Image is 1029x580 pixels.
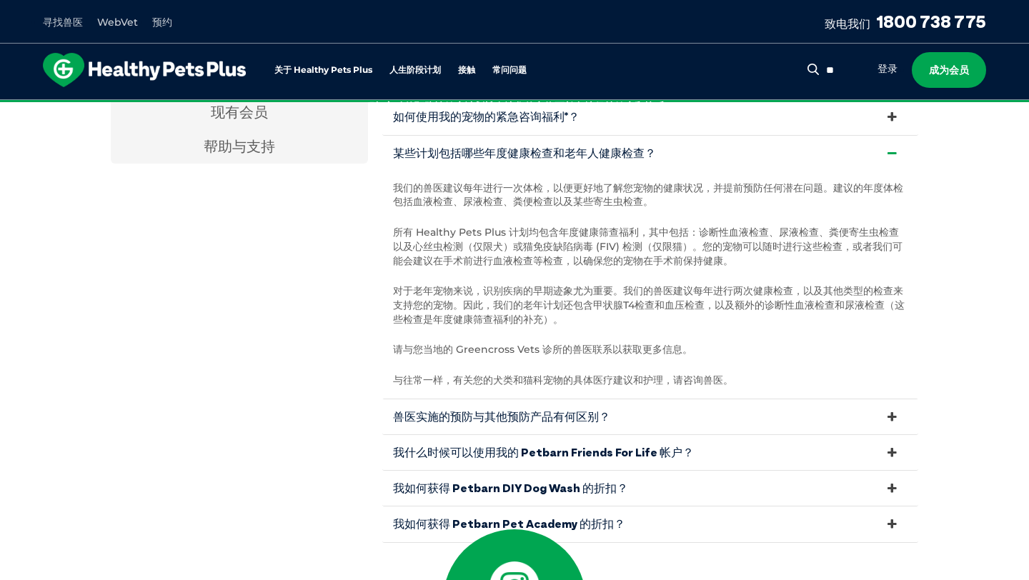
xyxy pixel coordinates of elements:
[393,516,625,531] font: 我如何获得 Petbarn Pet Academy 的折扣？
[274,64,372,75] font: 关于 Healthy Pets Plus
[382,99,918,134] a: 如何使用我的宠物的紧急咨询福利*？
[382,399,918,434] a: 兽医实施的预防与其他预防产品有何区别？
[492,66,527,75] a: 常问问题
[382,471,918,506] a: 我如何获得 Petbarn DIY Dog Wash 的折扣？
[393,146,656,160] font: 某些计划包括哪些年度健康检查和老年人健康检查？
[393,481,628,495] font: 我如何获得 Petbarn DIY Dog Wash 的折扣？
[382,435,918,470] a: 我什么时候可以使用我的 Petbarn Friends For Life 帐户？
[825,11,986,32] a: 致电我们1800 738 775
[393,374,733,386] font: 与往常一样，有关您的犬类和猫科宠物的具体医疗建议和护理，请咨询兽医。
[458,66,475,75] a: 接触
[393,343,692,356] font: 请与您当地的 Greencross Vets 诊所的兽医联系以获取更多信息。
[211,103,268,121] font: 现有会员
[382,506,918,541] a: 我如何获得 Petbarn Pet Academy 的折扣？
[43,16,83,29] a: 寻找兽医
[389,66,441,75] a: 人生阶段计划
[97,16,138,29] a: WebVet
[152,16,172,29] a: 预约
[825,16,870,31] font: 致电我们
[458,64,475,75] font: 接触
[393,284,905,325] font: 对于老年宠物来说，识别疾病的早期迹象尤为重要。我们的兽医建议每年进行两次健康检查，以及其他类型的检查来支持您的宠物。因此，我们的老年计划还包含甲状腺T4检查和血压检查，以及额外的诊断性血液检查和...
[912,52,986,88] a: 成为会员
[876,11,986,32] font: 1800 738 775
[393,226,903,266] font: 所有 Healthy Pets Plus 计划均包含年度健康筛查福利，其中包括：诊断性血液检查、尿液检查、粪便寄生虫检查以及心丝虫检测（仅限犬）或猫免疫缺陷病毒 (FIV) 检测（仅限猫）。您的...
[274,66,372,75] a: 关于 Healthy Pets Plus
[393,445,694,459] font: 我什么时候可以使用我的 Petbarn Friends For Life 帐户？
[878,62,898,76] a: 登录
[393,409,610,424] font: 兽医实施的预防与其他预防产品有何区别？
[204,137,275,155] font: 帮助与支持
[393,181,903,209] font: 我们的兽医建议每年进行一次体检，以便更好地了解您宠物的健康状况，并提前预防任何潜在问题。建议的年度体检包括血液检查、尿液检查、粪便检查以及某些寄生虫检查。
[382,136,918,171] a: 某些计划包括哪些年度健康检查和老年人健康检查？
[492,64,527,75] font: 常问问题
[364,100,665,113] font: 积极主动的预防性健康计划旨在让您的宠物更长久地保持健康和快乐
[878,62,898,75] font: 登录
[393,109,580,124] font: 如何使用我的宠物的紧急咨询福利*？
[929,64,969,76] font: 成为会员
[43,53,246,87] img: hpp徽标
[389,64,441,75] font: 人生阶段计划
